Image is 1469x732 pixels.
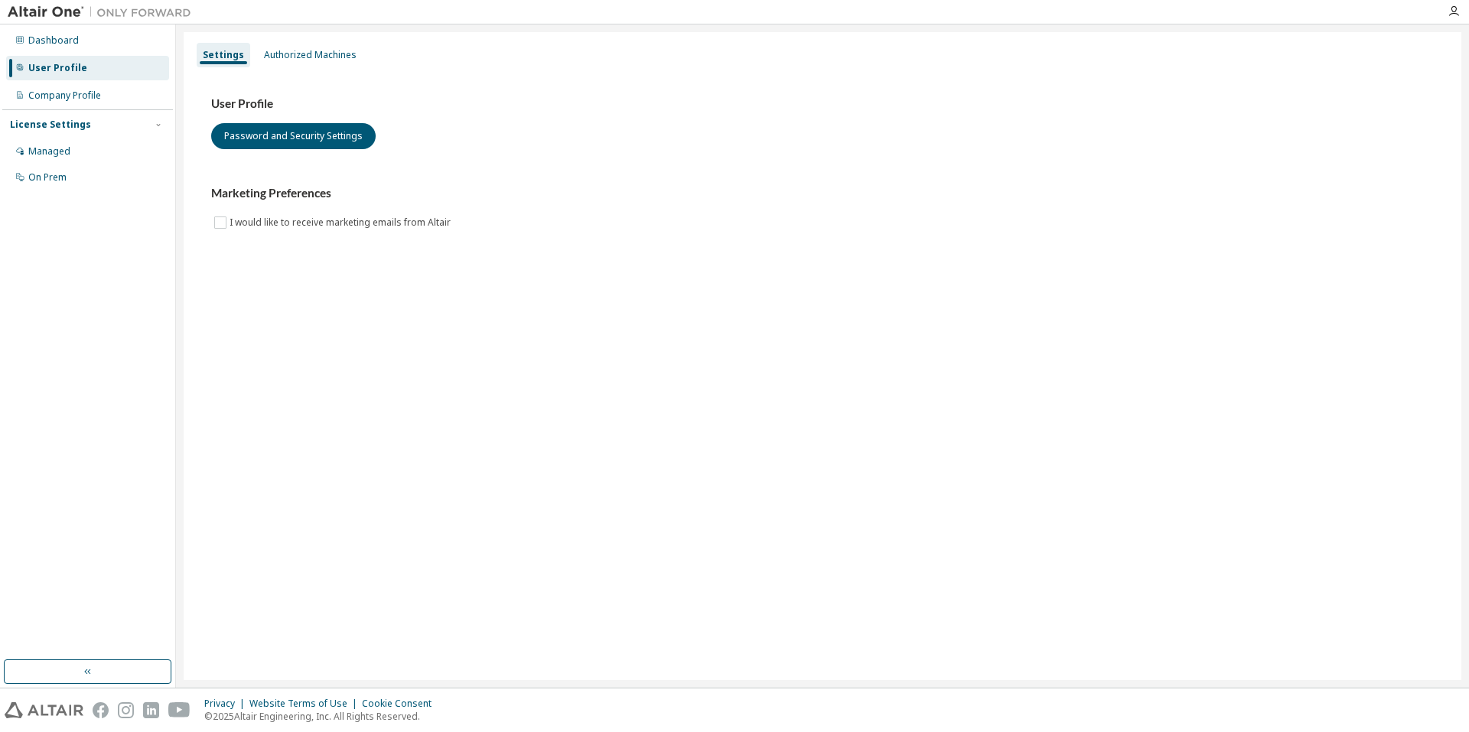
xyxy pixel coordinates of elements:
img: facebook.svg [93,702,109,718]
div: Settings [203,49,244,61]
div: Cookie Consent [362,698,441,710]
div: Privacy [204,698,249,710]
img: instagram.svg [118,702,134,718]
img: youtube.svg [168,702,191,718]
img: linkedin.svg [143,702,159,718]
div: User Profile [28,62,87,74]
label: I would like to receive marketing emails from Altair [230,213,454,232]
img: altair_logo.svg [5,702,83,718]
div: Managed [28,145,70,158]
button: Password and Security Settings [211,123,376,149]
div: License Settings [10,119,91,131]
p: © 2025 Altair Engineering, Inc. All Rights Reserved. [204,710,441,723]
div: Company Profile [28,89,101,102]
img: Altair One [8,5,199,20]
div: On Prem [28,171,67,184]
h3: Marketing Preferences [211,186,1434,201]
div: Dashboard [28,34,79,47]
h3: User Profile [211,96,1434,112]
div: Authorized Machines [264,49,357,61]
div: Website Terms of Use [249,698,362,710]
